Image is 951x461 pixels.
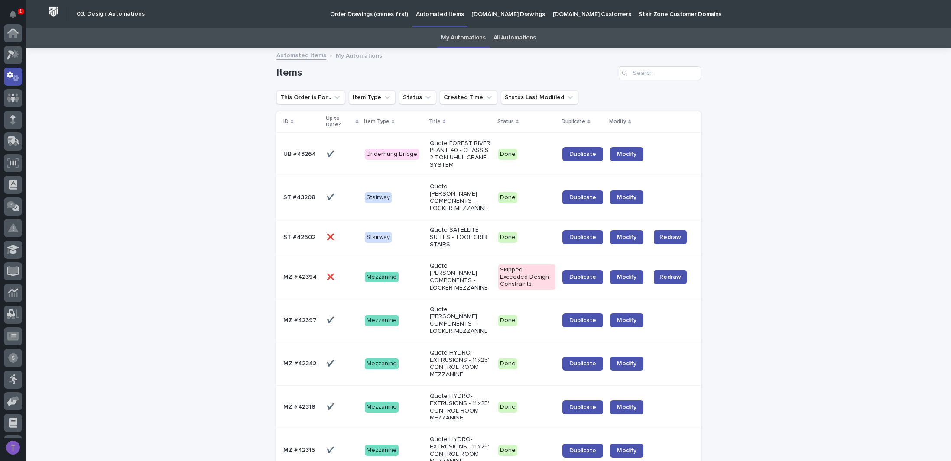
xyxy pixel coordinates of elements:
[430,226,491,248] p: Quote SATELLITE SUITES - TOOL CRIB STAIRS
[283,445,317,454] p: MZ #42315
[327,402,336,411] p: ✔️
[619,66,701,80] input: Search
[569,448,596,454] span: Duplicate
[430,262,491,291] p: Quote [PERSON_NAME] COMPONENTS - LOCKER MEZZANINE
[327,232,336,241] p: ❌
[365,192,392,203] div: Stairway
[283,149,318,158] p: UB #43264
[365,445,399,456] div: Mezzanine
[430,140,491,169] p: Quote FOREST RIVER PLANT 40 - CHASSIS 2-TON UHUL CRANE SYSTEM
[569,194,596,200] span: Duplicate
[4,438,22,457] button: users-avatar
[276,342,701,385] tr: MZ #42342MZ #42342 ✔️✔️ MezzanineQuote HYDRO-EXTRUSIONS - 11'x25' CONTROL ROOM MEZZANINEDoneDupli...
[617,404,636,410] span: Modify
[562,313,603,327] a: Duplicate
[562,357,603,371] a: Duplicate
[501,90,578,104] button: Status Last Modified
[610,270,643,284] a: Modify
[327,192,336,201] p: ✔️
[283,272,318,281] p: MZ #42394
[610,400,643,414] a: Modify
[430,183,491,212] p: Quote [PERSON_NAME] COMPONENTS - LOCKER MEZZANINE
[617,151,636,157] span: Modify
[562,400,603,414] a: Duplicate
[19,8,22,14] p: 1
[365,402,399,413] div: Mezzanine
[336,50,382,60] p: My Automations
[617,234,636,240] span: Modify
[562,270,603,284] a: Duplicate
[365,315,399,326] div: Mezzanine
[276,255,701,299] tr: MZ #42394MZ #42394 ❌❌ MezzanineQuote [PERSON_NAME] COMPONENTS - LOCKER MEZZANINESkipped - Exceede...
[77,10,145,18] h2: 03. Design Automations
[429,117,441,126] p: Title
[617,274,636,280] span: Modify
[365,149,419,160] div: Underhung Bridge
[276,50,326,60] a: Automated Items
[610,357,643,371] a: Modify
[11,10,22,24] div: Notifications1
[276,132,701,176] tr: UB #43264UB #43264 ✔️✔️ Underhung BridgeQuote FOREST RIVER PLANT 40 - CHASSIS 2-TON UHUL CRANE SY...
[610,147,643,161] a: Modify
[283,402,317,411] p: MZ #42318
[327,358,336,368] p: ✔️
[349,90,396,104] button: Item Type
[498,192,517,203] div: Done
[276,67,615,79] h1: Items
[569,361,596,367] span: Duplicate
[498,315,517,326] div: Done
[276,90,345,104] button: This Order is For...
[430,393,491,422] p: Quote HYDRO-EXTRUSIONS - 11'x25' CONTROL ROOM MEZZANINE
[326,114,354,130] p: Up to Date?
[440,90,497,104] button: Created Time
[569,317,596,323] span: Duplicate
[283,232,317,241] p: ST #42602
[4,5,22,23] button: Notifications
[283,192,317,201] p: ST #43208
[609,117,626,126] p: Modify
[493,28,536,48] a: All Automations
[441,28,486,48] a: My Automations
[399,90,436,104] button: Status
[610,444,643,458] a: Modify
[562,444,603,458] a: Duplicate
[498,264,556,290] div: Skipped - Exceeded Design Constraints
[276,385,701,429] tr: MZ #42318MZ #42318 ✔️✔️ MezzanineQuote HYDRO-EXTRUSIONS - 11'x25' CONTROL ROOM MEZZANINEDoneDupli...
[327,149,336,158] p: ✔️
[617,194,636,200] span: Modify
[283,358,318,368] p: MZ #42342
[659,233,681,242] span: Redraw
[276,176,701,219] tr: ST #43208ST #43208 ✔️✔️ StairwayQuote [PERSON_NAME] COMPONENTS - LOCKER MEZZANINEDoneDuplicateModify
[430,306,491,335] p: Quote [PERSON_NAME] COMPONENTS - LOCKER MEZZANINE
[276,219,701,255] tr: ST #42602ST #42602 ❌❌ StairwayQuote SATELLITE SUITES - TOOL CRIB STAIRSDoneDuplicateModifyRedraw
[569,151,596,157] span: Duplicate
[498,445,517,456] div: Done
[610,230,643,244] a: Modify
[497,117,514,126] p: Status
[617,448,636,454] span: Modify
[283,117,289,126] p: ID
[659,273,681,281] span: Redraw
[654,270,687,284] button: Redraw
[562,190,603,204] a: Duplicate
[569,274,596,280] span: Duplicate
[364,117,389,126] p: Item Type
[276,299,701,342] tr: MZ #42397MZ #42397 ✔️✔️ MezzanineQuote [PERSON_NAME] COMPONENTS - LOCKER MEZZANINEDoneDuplicateMo...
[327,445,336,454] p: ✔️
[569,234,596,240] span: Duplicate
[283,315,318,324] p: MZ #42397
[365,272,399,283] div: Mezzanine
[365,232,392,243] div: Stairway
[498,232,517,243] div: Done
[610,313,643,327] a: Modify
[562,147,603,161] a: Duplicate
[569,404,596,410] span: Duplicate
[562,117,585,126] p: Duplicate
[498,149,517,160] div: Done
[654,230,687,244] button: Redraw
[327,272,336,281] p: ❌
[498,358,517,369] div: Done
[327,315,336,324] p: ✔️
[430,349,491,378] p: Quote HYDRO-EXTRUSIONS - 11'x25' CONTROL ROOM MEZZANINE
